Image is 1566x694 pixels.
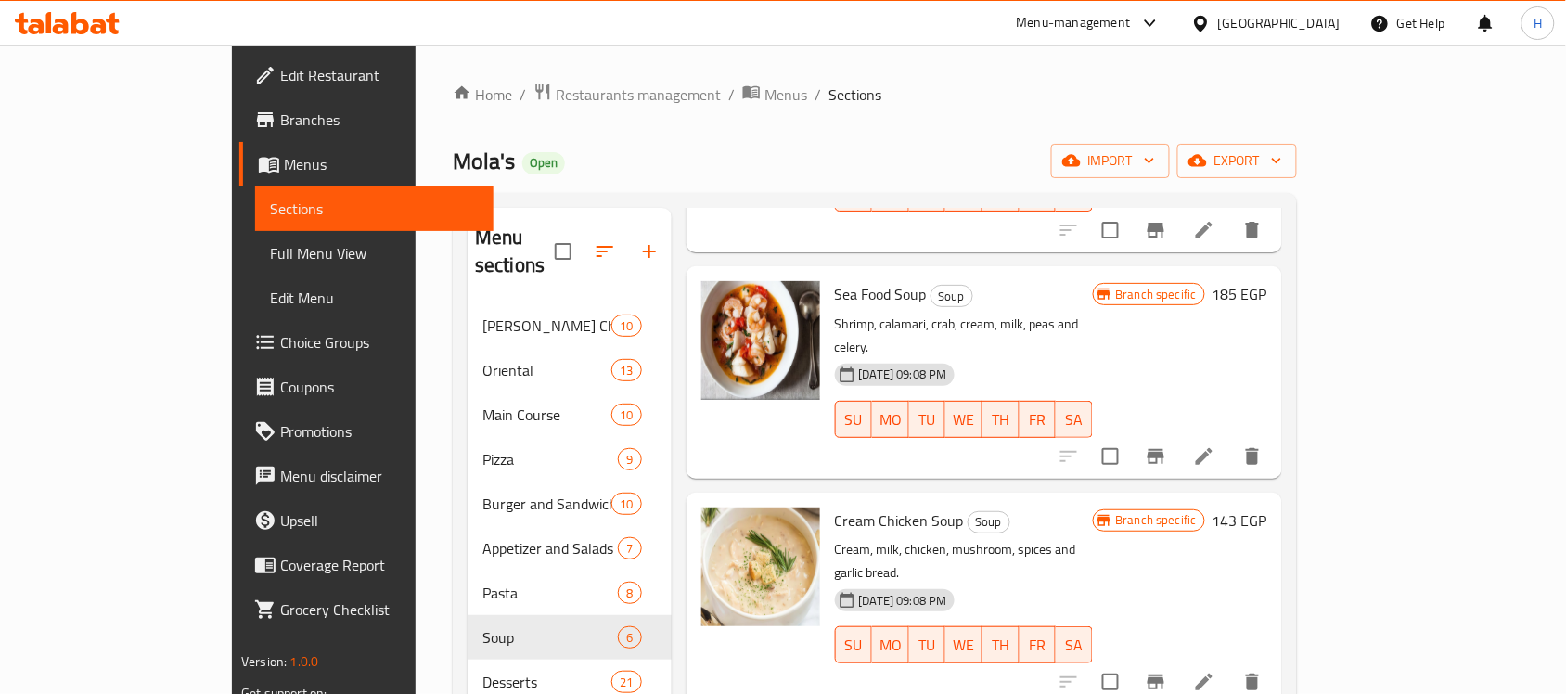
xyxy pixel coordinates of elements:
span: Main Course [482,404,611,426]
nav: breadcrumb [453,83,1297,107]
div: Oriental [482,359,611,381]
span: Sort sections [583,229,627,274]
div: items [618,448,641,470]
div: items [611,404,641,426]
div: Main Course10 [468,392,671,437]
button: TU [909,626,946,663]
div: items [618,626,641,649]
li: / [728,84,735,106]
div: items [611,359,641,381]
span: Soup [969,511,1009,533]
a: Menus [742,83,807,107]
span: Sea Food Soup [835,280,927,308]
div: Desserts [482,671,611,693]
li: / [520,84,526,106]
span: Upsell [280,509,479,532]
span: Pizza [482,448,618,470]
span: Coverage Report [280,554,479,576]
span: 6 [619,629,640,647]
div: items [618,537,641,559]
div: items [618,582,641,604]
span: MO [879,632,902,659]
span: H [1534,13,1542,33]
div: Pasta [482,582,618,604]
span: Grocery Checklist [280,598,479,621]
span: Cream Chicken Soup [835,507,964,534]
div: Soup [931,285,973,307]
div: Menu-management [1017,12,1131,34]
span: 1.0.0 [290,649,319,674]
div: Soup [482,626,618,649]
a: Edit Restaurant [239,53,494,97]
button: delete [1230,434,1275,479]
button: Branch-specific-item [1134,434,1178,479]
span: Branches [280,109,479,131]
span: WE [953,406,975,433]
button: SU [835,626,872,663]
li: / [815,84,821,106]
span: Menus [284,153,479,175]
button: SA [1056,626,1093,663]
span: 9 [619,451,640,469]
div: items [611,315,641,337]
div: Mola's Peri-Peri Chicken [482,315,611,337]
span: Edit Restaurant [280,64,479,86]
span: WE [953,632,975,659]
a: Upsell [239,498,494,543]
a: Full Menu View [255,231,494,276]
span: import [1066,149,1155,173]
div: Appetizer and Salads7 [468,526,671,571]
span: 10 [612,495,640,513]
span: Soup [931,286,972,307]
a: Edit menu item [1193,219,1215,241]
a: Edit menu item [1193,445,1215,468]
div: Oriental13 [468,348,671,392]
span: Open [522,155,565,171]
button: MO [872,401,909,438]
span: 10 [612,317,640,335]
span: Full Menu View [270,242,479,264]
span: Edit Menu [270,287,479,309]
span: Menu disclaimer [280,465,479,487]
button: SU [835,401,872,438]
a: Branches [239,97,494,142]
button: FR [1020,401,1057,438]
a: Edit menu item [1193,671,1215,693]
span: SU [843,632,865,659]
span: 8 [619,585,640,602]
span: Menus [764,84,807,106]
span: Version: [241,649,287,674]
img: Cream Chicken Soup [701,508,820,626]
div: items [611,493,641,515]
span: TH [990,632,1012,659]
span: TH [990,406,1012,433]
a: Edit Menu [255,276,494,320]
button: TH [982,401,1020,438]
button: SA [1056,401,1093,438]
div: Soup6 [468,615,671,660]
a: Coupons [239,365,494,409]
div: Open [522,152,565,174]
span: SA [1063,406,1085,433]
button: FR [1020,626,1057,663]
a: Coverage Report [239,543,494,587]
button: Branch-specific-item [1134,208,1178,252]
span: Select all sections [544,232,583,271]
span: 7 [619,540,640,558]
span: Sections [270,198,479,220]
span: SA [1063,632,1085,659]
span: TU [917,632,939,659]
button: delete [1230,208,1275,252]
img: Sea Food Soup [701,281,820,400]
span: Branch specific [1109,511,1204,529]
span: Choice Groups [280,331,479,353]
span: 21 [612,674,640,691]
span: Branch specific [1109,286,1204,303]
div: items [611,671,641,693]
span: 13 [612,362,640,379]
span: Burger and Sandwiches [482,493,611,515]
button: TH [982,626,1020,663]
